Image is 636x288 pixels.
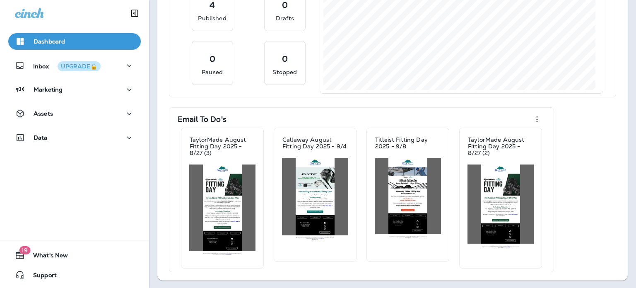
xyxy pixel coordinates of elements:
p: 0 [282,55,288,63]
button: 19What's New [8,247,141,264]
button: Collapse Sidebar [123,5,146,22]
p: Titleist Fitting Day 2025 - 9/8 [375,136,441,150]
span: 19 [19,246,30,254]
p: Data [34,134,48,141]
p: Published [198,14,226,22]
p: 0 [210,55,215,63]
button: Assets [8,105,141,122]
p: TaylorMade August Fitting Day 2025 - 8/27 (3) [190,136,255,156]
button: UPGRADE🔒 [58,61,101,71]
p: Dashboard [34,38,65,45]
p: Inbox [33,61,101,70]
img: fd50996f-7051-44ac-bd99-4f1c25914dbd.jpg [189,165,255,256]
button: InboxUPGRADE🔒 [8,57,141,74]
div: UPGRADE🔒 [61,63,97,69]
img: 732ad9a5-d11d-4643-9af2-8e92d495d052.jpg [467,165,534,249]
span: What's New [25,252,68,262]
img: 1c1bf461-0a0d-4cb8-8cda-5309fd0c3506.jpg [282,158,348,240]
p: Email To Do's [178,115,226,123]
p: 4 [210,1,215,9]
button: Marketing [8,81,141,98]
p: Assets [34,110,53,117]
button: Dashboard [8,33,141,50]
button: Data [8,129,141,146]
p: 0 [282,1,288,9]
p: Drafts [276,14,294,22]
p: Callaway August Fitting Day 2025 - 9/4 [282,136,348,150]
p: Paused [202,68,223,76]
span: Support [25,272,57,282]
img: 2fc52ad5-e192-4f67-b9e4-a61b5184fe8b.jpg [375,158,441,238]
p: TaylorMade August Fitting Day 2025 - 8/27 (2) [468,136,533,156]
p: Marketing [34,86,63,93]
p: Stopped [272,68,297,76]
button: Support [8,267,141,283]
